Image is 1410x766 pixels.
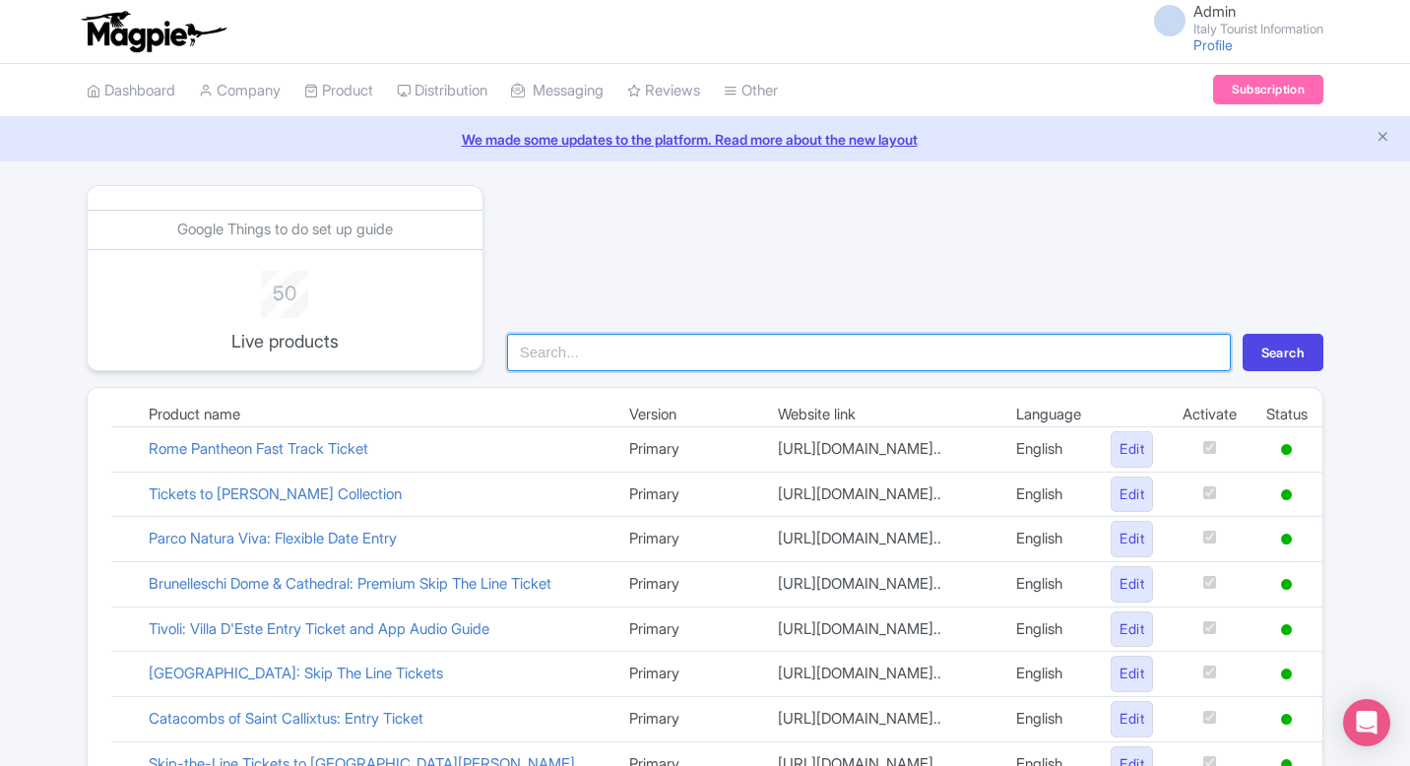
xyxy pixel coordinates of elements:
[511,64,604,118] a: Messaging
[1168,404,1251,427] td: Activate
[149,709,423,728] a: Catacombs of Saint Callixtus: Entry Ticket
[204,271,365,308] div: 50
[1001,561,1096,606] td: English
[763,472,1001,517] td: [URL][DOMAIN_NAME]..
[1142,4,1323,35] a: Admin Italy Tourist Information
[724,64,778,118] a: Other
[1193,23,1323,35] small: Italy Tourist Information
[763,427,1001,473] td: [URL][DOMAIN_NAME]..
[1111,477,1153,513] a: Edit
[149,664,443,682] a: [GEOGRAPHIC_DATA]: Skip The Line Tickets
[1193,36,1233,53] a: Profile
[1001,606,1096,652] td: English
[77,10,229,53] img: logo-ab69f6fb50320c5b225c76a69d11143b.png
[763,517,1001,562] td: [URL][DOMAIN_NAME]..
[149,484,402,503] a: Tickets to [PERSON_NAME] Collection
[614,517,763,562] td: Primary
[12,129,1398,150] a: We made some updates to the platform. Read more about the new layout
[763,561,1001,606] td: [URL][DOMAIN_NAME]..
[614,696,763,741] td: Primary
[1343,699,1390,746] div: Open Intercom Messenger
[204,328,365,354] p: Live products
[1001,517,1096,562] td: English
[87,64,175,118] a: Dashboard
[1376,127,1390,150] button: Close announcement
[1001,472,1096,517] td: English
[1001,652,1096,697] td: English
[763,606,1001,652] td: [URL][DOMAIN_NAME]..
[1111,566,1153,603] a: Edit
[1111,431,1153,468] a: Edit
[149,439,368,458] a: Rome Pantheon Fast Track Ticket
[614,652,763,697] td: Primary
[1111,656,1153,692] a: Edit
[763,404,1001,427] td: Website link
[614,606,763,652] td: Primary
[177,220,393,238] a: Google Things to do set up guide
[1193,2,1236,21] span: Admin
[1243,334,1323,371] button: Search
[149,574,551,593] a: Brunelleschi Dome & Cathedral: Premium Skip The Line Ticket
[1001,696,1096,741] td: English
[149,619,489,638] a: Tivoli: Villa D'Este Entry Ticket and App Audio Guide
[149,529,397,547] a: Parco Natura Viva: Flexible Date Entry
[614,427,763,473] td: Primary
[1213,75,1323,104] a: Subscription
[614,472,763,517] td: Primary
[614,561,763,606] td: Primary
[507,334,1231,371] input: Search...
[763,696,1001,741] td: [URL][DOMAIN_NAME]..
[304,64,373,118] a: Product
[199,64,281,118] a: Company
[1251,404,1322,427] td: Status
[627,64,700,118] a: Reviews
[1001,427,1096,473] td: English
[134,404,614,427] td: Product name
[1111,521,1153,557] a: Edit
[763,652,1001,697] td: [URL][DOMAIN_NAME]..
[1111,701,1153,737] a: Edit
[1001,404,1096,427] td: Language
[397,64,487,118] a: Distribution
[1111,611,1153,648] a: Edit
[614,404,763,427] td: Version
